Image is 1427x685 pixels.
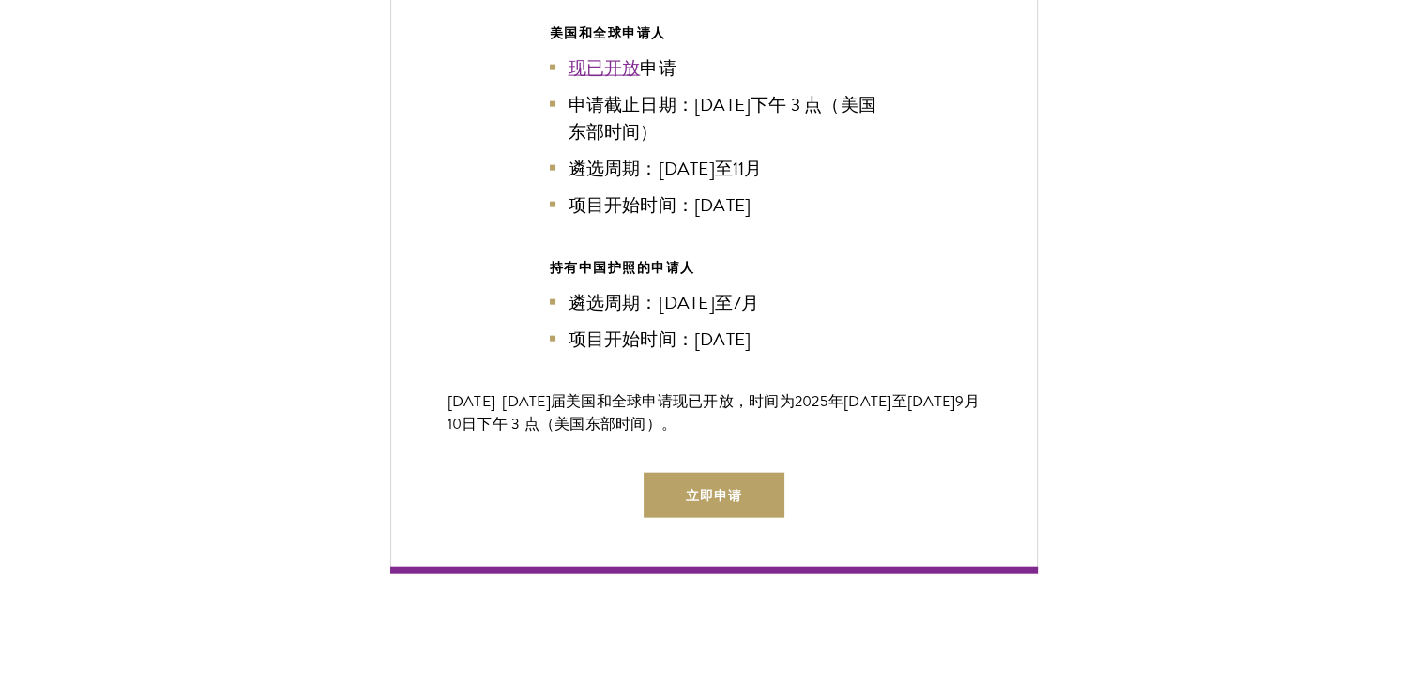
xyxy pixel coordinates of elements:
[661,413,676,435] font: 。
[703,390,749,412] font: 开放，
[828,390,843,413] font: 年
[644,473,784,518] a: 立即申请
[477,413,661,435] font: 下午 3 点（美国东部时间）
[550,23,666,43] font: 美国和全球申请人
[550,258,695,278] font: 持有中国护照的申请人
[907,390,956,413] font: [DATE]
[795,390,828,413] font: 2025
[569,289,760,316] font: 遴选周期：[DATE]至7月
[843,390,892,413] font: [DATE]
[673,390,704,413] font: 现已
[892,390,907,413] font: 至
[955,390,964,413] font: 9
[448,413,478,435] font: 10日
[686,486,742,506] font: 立即申请
[569,155,763,182] font: 遴选周期：[DATE]至11月
[569,191,751,219] font: 项目开始时间：[DATE]
[448,390,551,413] font: [DATE]-[DATE]
[749,390,795,413] font: 时间为
[640,54,676,82] font: 申请
[569,54,641,82] a: 现已开放
[551,390,673,413] font: 届美国和全球申请
[569,91,876,145] font: 申请截止日期：[DATE]下午 3 点（美国东部时间）
[964,390,979,413] font: 月
[569,326,751,353] font: 项目开始时间：[DATE]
